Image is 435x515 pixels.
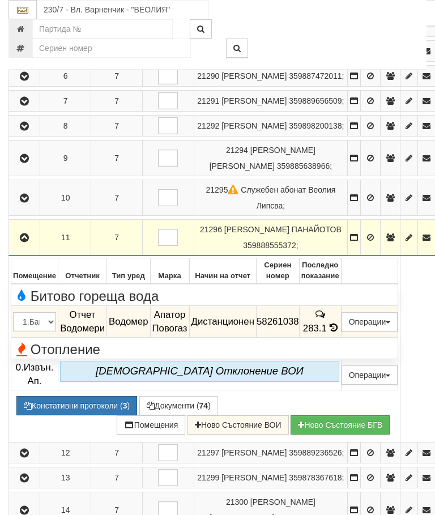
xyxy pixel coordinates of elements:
span: Партида № [226,497,248,507]
span: Партида № [197,71,219,80]
th: Помещение [11,258,58,284]
th: Последно показание [299,258,341,284]
td: 9 [40,141,91,176]
button: Операции [342,365,398,385]
b: 74 [199,401,208,410]
span: [PERSON_NAME] [221,121,287,130]
span: Партида № [197,96,219,105]
span: История на забележките [314,309,326,320]
td: ; [194,180,348,216]
button: Помещения [117,415,186,435]
td: 10 [40,180,91,216]
td: 7 [91,141,143,176]
span: Партида № [200,225,222,234]
th: Начин на отчет [189,258,256,284]
td: Дистанционен [189,306,256,338]
td: 7 [91,116,143,137]
button: Операции [342,312,398,331]
th: Отчетник [58,258,107,284]
td: ; [194,116,348,137]
th: Марка [150,258,189,284]
td: 7 [91,442,143,463]
td: 7 [91,66,143,87]
td: Апатор Повогаз [150,306,189,338]
span: Битово гореща вода [13,289,159,304]
i: [DEMOGRAPHIC_DATA] Oтклонение ВОИ [96,365,304,377]
span: Партида № [197,473,219,482]
td: 8 [40,116,91,137]
span: 359878367618 [289,473,342,482]
span: Партида № [197,448,219,457]
td: 7 [91,180,143,216]
td: Водомер [107,306,151,338]
td: ; [194,442,348,463]
button: Новo Състояние БГВ [291,415,390,435]
td: 7 [91,220,143,256]
span: [PERSON_NAME] ПАНАЙОТОВ [224,225,342,234]
td: ; [194,141,348,176]
td: 12 [40,442,91,463]
span: 58261038 [257,316,299,327]
span: Отопление [13,342,100,357]
span: 359888555372 [243,241,296,250]
span: Партида № [206,185,241,194]
th: Сериен номер [256,258,299,284]
td: ; [194,220,348,256]
span: Служебен абонат Веолия [241,185,335,194]
th: Тип уред [107,258,151,284]
td: 7 [91,91,143,112]
span: 359889656509 [289,96,342,105]
b: 3 [123,401,127,410]
span: 359898200138 [289,121,342,130]
span: Отчет Водомери [60,309,105,334]
input: Партида № [32,19,173,39]
span: Партида № [197,121,219,130]
span: 283.1 [303,323,327,334]
span: [PERSON_NAME] [PERSON_NAME] [210,146,315,171]
span: [PERSON_NAME] [221,448,287,457]
span: 359889236526 [289,448,342,457]
span: История на показанията [330,322,338,333]
span: [PERSON_NAME] [221,71,287,80]
td: 0.Извън. Ап. [11,359,58,390]
span: Липсва [257,201,283,210]
td: ; [194,467,348,488]
td: 7 [91,467,143,488]
td: ; [194,66,348,87]
td: 11 [40,220,91,256]
span: [PERSON_NAME] [221,96,287,105]
td: 6 [40,66,91,87]
span: [PERSON_NAME] [221,473,287,482]
span: Партида № [226,146,248,155]
td: 7 [40,91,91,112]
input: Сериен номер [32,39,191,58]
button: Документи (74) [139,396,218,415]
td: 13 [40,467,91,488]
td: ; [194,91,348,112]
span: 359887472011 [289,71,342,80]
button: Констативни протоколи (3) [16,396,137,415]
span: 359885638966 [277,161,330,171]
button: Ново Състояние ВОИ [187,415,288,435]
